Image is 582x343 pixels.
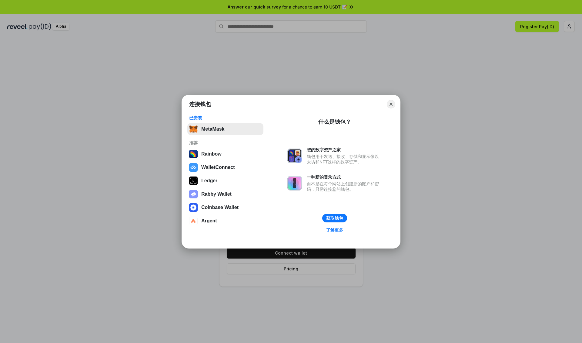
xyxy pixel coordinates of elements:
[187,148,263,160] button: Rainbow
[189,140,262,146] div: 推荐
[201,178,217,184] div: Ledger
[187,188,263,200] button: Rabby Wallet
[201,218,217,224] div: Argent
[201,191,232,197] div: Rabby Wallet
[189,190,198,198] img: svg+xml,%3Csvg%20xmlns%3D%22http%3A%2F%2Fwww.w3.org%2F2000%2Fsvg%22%20fill%3D%22none%22%20viewBox...
[189,177,198,185] img: svg+xml,%3Csvg%20xmlns%3D%22http%3A%2F%2Fwww.w3.org%2F2000%2Fsvg%22%20width%3D%2228%22%20height%3...
[326,215,343,221] div: 获取钱包
[307,154,382,165] div: 钱包用于发送、接收、存储和显示像以太坊和NFT这样的数字资产。
[323,226,347,234] a: 了解更多
[189,150,198,158] img: svg+xml,%3Csvg%20width%3D%22120%22%20height%3D%22120%22%20viewBox%3D%220%200%20120%20120%22%20fil...
[189,125,198,133] img: svg+xml,%3Csvg%20fill%3D%22none%22%20height%3D%2233%22%20viewBox%3D%220%200%2035%2033%22%20width%...
[307,174,382,180] div: 一种新的登录方式
[189,115,262,121] div: 已安装
[387,100,395,108] button: Close
[189,163,198,172] img: svg+xml,%3Csvg%20width%3D%2228%22%20height%3D%2228%22%20viewBox%3D%220%200%2028%2028%22%20fill%3D...
[326,227,343,233] div: 了解更多
[187,161,263,173] button: WalletConnect
[187,175,263,187] button: Ledger
[189,217,198,225] img: svg+xml,%3Csvg%20width%3D%2228%22%20height%3D%2228%22%20viewBox%3D%220%200%2028%2028%22%20fill%3D...
[201,205,239,210] div: Coinbase Wallet
[201,126,224,132] div: MetaMask
[201,165,235,170] div: WalletConnect
[187,215,263,227] button: Argent
[287,176,302,190] img: svg+xml,%3Csvg%20xmlns%3D%22http%3A%2F%2Fwww.w3.org%2F2000%2Fsvg%22%20fill%3D%22none%22%20viewBox...
[187,123,263,135] button: MetaMask
[201,151,222,157] div: Rainbow
[187,201,263,214] button: Coinbase Wallet
[287,149,302,163] img: svg+xml,%3Csvg%20xmlns%3D%22http%3A%2F%2Fwww.w3.org%2F2000%2Fsvg%22%20fill%3D%22none%22%20viewBox...
[318,118,351,125] div: 什么是钱包？
[307,147,382,153] div: 您的数字资产之家
[322,214,347,222] button: 获取钱包
[189,101,211,108] h1: 连接钱包
[307,181,382,192] div: 而不是在每个网站上创建新的账户和密码，只需连接您的钱包。
[189,203,198,212] img: svg+xml,%3Csvg%20width%3D%2228%22%20height%3D%2228%22%20viewBox%3D%220%200%2028%2028%22%20fill%3D...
